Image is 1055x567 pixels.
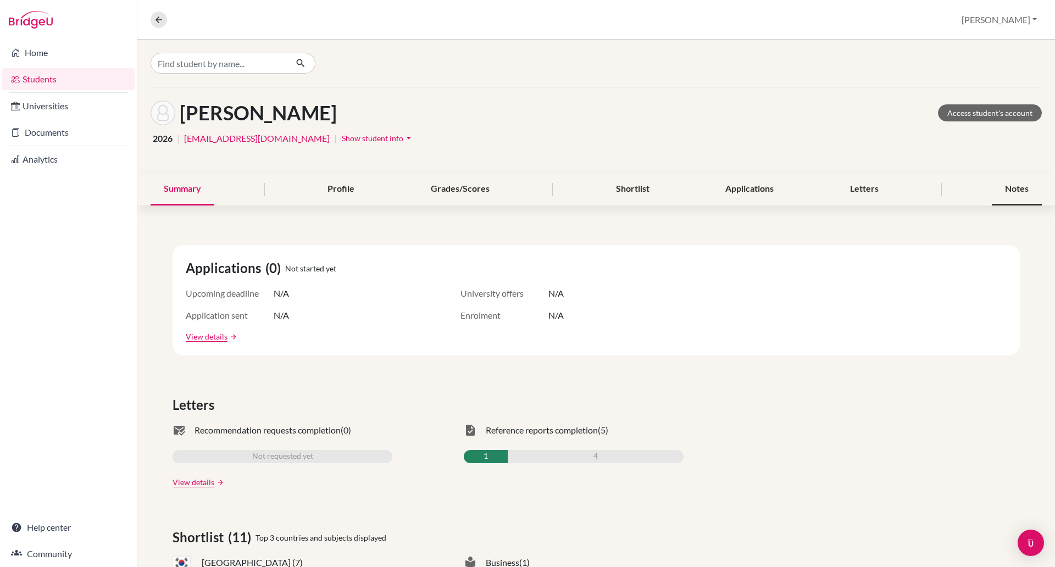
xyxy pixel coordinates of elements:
[486,424,598,437] span: Reference reports completion
[712,173,787,205] div: Applications
[837,173,892,205] div: Letters
[548,309,564,322] span: N/A
[256,532,386,543] span: Top 3 countries and subjects displayed
[2,121,135,143] a: Documents
[460,309,548,322] span: Enrolment
[2,42,135,64] a: Home
[274,309,289,322] span: N/A
[186,258,265,278] span: Applications
[195,424,341,437] span: Recommendation requests completion
[593,450,598,463] span: 4
[938,104,1042,121] a: Access student's account
[151,173,214,205] div: Summary
[464,424,477,437] span: task
[957,9,1042,30] button: [PERSON_NAME]
[180,101,337,125] h1: [PERSON_NAME]
[173,476,214,488] a: View details
[992,173,1042,205] div: Notes
[2,148,135,170] a: Analytics
[2,95,135,117] a: Universities
[186,287,274,300] span: Upcoming deadline
[341,130,415,147] button: Show student infoarrow_drop_down
[484,450,488,463] span: 1
[184,132,330,145] a: [EMAIL_ADDRESS][DOMAIN_NAME]
[153,132,173,145] span: 2026
[177,132,180,145] span: |
[186,309,274,322] span: Application sent
[265,258,285,278] span: (0)
[214,479,224,486] a: arrow_forward
[403,132,414,143] i: arrow_drop_down
[9,11,53,29] img: Bridge-U
[603,173,663,205] div: Shortlist
[418,173,503,205] div: Grades/Scores
[314,173,368,205] div: Profile
[598,424,608,437] span: (5)
[228,527,256,547] span: (11)
[2,516,135,538] a: Help center
[460,287,548,300] span: University offers
[151,101,175,125] img: Isabella Park's avatar
[252,450,313,463] span: Not requested yet
[173,395,219,415] span: Letters
[186,331,227,342] a: View details
[334,132,337,145] span: |
[151,53,287,74] input: Find student by name...
[285,263,336,274] span: Not started yet
[342,134,403,143] span: Show student info
[274,287,289,300] span: N/A
[1018,530,1044,556] div: Open Intercom Messenger
[173,527,228,547] span: Shortlist
[227,333,237,341] a: arrow_forward
[173,424,186,437] span: mark_email_read
[2,543,135,565] a: Community
[2,68,135,90] a: Students
[341,424,351,437] span: (0)
[548,287,564,300] span: N/A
